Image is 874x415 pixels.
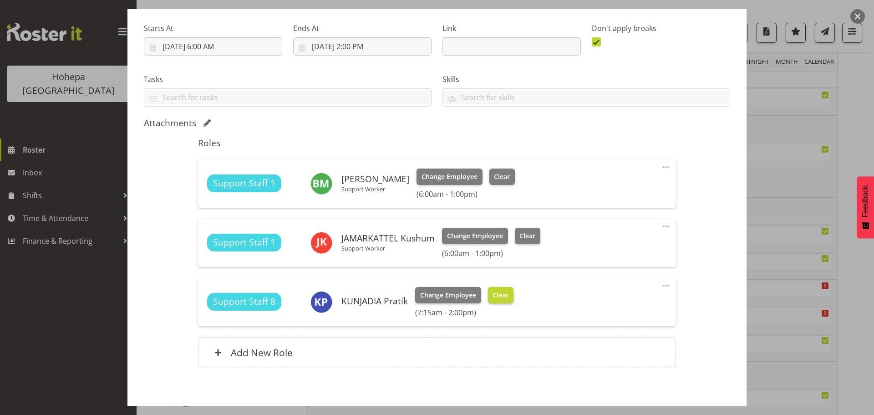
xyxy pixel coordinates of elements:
button: Change Employee [442,228,508,244]
h6: (7:15am - 2:00pm) [415,308,513,317]
input: Click to select... [144,37,282,56]
h6: [PERSON_NAME] [341,174,409,184]
span: Clear [519,231,535,241]
label: Don't apply breaks [592,23,730,34]
button: Clear [489,169,515,185]
h6: KUNJADIA Pratik [341,296,408,306]
h6: JAMARKATTEL Kushum [341,233,435,243]
img: kunjadia-pratik11164.jpg [310,291,332,313]
h6: Add New Role [231,347,293,359]
span: Clear [493,290,508,300]
h6: (6:00am - 1:00pm) [417,190,515,199]
button: Change Employee [415,287,481,303]
button: Clear [515,228,541,244]
input: Search for skills [443,90,730,104]
span: Change Employee [422,172,478,182]
span: Feedback [861,185,869,217]
span: Support Staff 1 [213,177,275,190]
button: Change Employee [417,169,483,185]
p: Support Worker [341,185,409,193]
label: Tasks [144,74,432,85]
label: Ends At [293,23,432,34]
span: Change Employee [447,231,503,241]
span: Support Staff 1 [213,236,275,249]
button: Feedback - Show survey [857,176,874,238]
h5: Attachments [144,118,196,128]
p: Support Worker [341,245,435,252]
span: Change Employee [420,290,476,300]
h6: (6:00am - 1:00pm) [442,249,540,258]
label: Link [442,23,581,34]
label: Skills [442,74,730,85]
input: Search for tasks [144,90,431,104]
img: biju-mathews11014.jpg [310,173,332,195]
span: Support Staff 8 [213,295,275,308]
h5: Roles [198,138,676,149]
span: Clear [494,172,510,182]
img: jamarkattel-kushum11270.jpg [310,232,332,254]
input: Click to select... [293,37,432,56]
button: Clear [488,287,514,303]
label: Starts At [144,23,282,34]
